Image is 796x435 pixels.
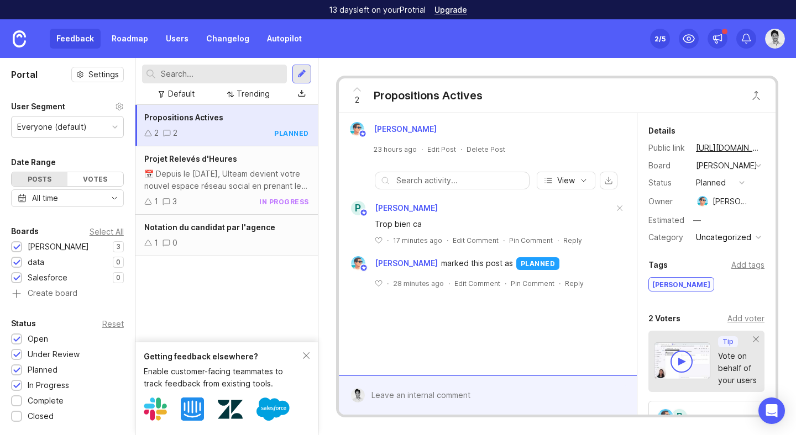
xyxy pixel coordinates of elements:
div: · [557,236,559,245]
div: Trending [237,88,270,100]
h1: Portal [11,68,38,81]
div: · [505,279,506,288]
div: Boards [11,225,39,238]
img: Benjamin Hareau [350,122,364,136]
p: 0 [116,273,121,282]
div: Enable customer-facing teammates to track feedback from existing tools. [144,365,303,390]
a: P[PERSON_NAME] [344,201,438,215]
div: Default [168,88,195,100]
div: Reply [565,279,584,288]
div: Closed [28,410,54,422]
div: · [387,236,389,245]
a: 23 hours ago [374,145,417,154]
div: Owner [648,195,687,208]
div: Under Review [28,348,80,360]
img: Salesforce logo [256,392,290,426]
img: Slack logo [144,397,167,421]
div: Votes [67,172,123,186]
img: David Benzaken [350,388,365,402]
div: Pin Comment [509,236,553,245]
div: Planned [28,364,57,376]
p: 3 [116,242,121,251]
a: Create board [11,289,124,299]
div: · [447,236,448,245]
div: · [448,279,450,288]
div: In Progress [28,379,69,391]
div: 1 [154,195,158,208]
a: Users [159,29,195,49]
div: [PERSON_NAME] [649,278,714,291]
a: Projet Relevés d'Heures📅 Depuis le [DATE], Ulteam devient votre nouvel espace réseau social en pr... [135,146,318,215]
div: Reply [563,236,582,245]
div: · [503,236,505,245]
div: Status [11,317,36,330]
p: Tip [722,337,734,346]
div: planned [516,257,560,270]
div: Public link [648,142,687,154]
div: Vote on behalf of your users [718,350,757,386]
div: Uncategorized [696,231,751,243]
div: 2 [154,127,159,139]
img: member badge [358,130,366,138]
span: marked this post as [441,257,513,269]
span: Settings [88,69,119,80]
div: Add tags [731,259,764,271]
img: Canny Home [13,30,26,47]
div: planned [696,177,726,189]
img: Intercom logo [181,397,204,421]
div: 3 [172,195,177,208]
div: Add voter [727,312,764,325]
div: Edit Comment [453,236,499,245]
div: Edit Comment [454,279,500,288]
div: P [671,408,688,426]
div: · [387,279,389,288]
div: Open [28,333,48,345]
div: · [559,279,561,288]
span: 28 minutes ago [393,279,444,288]
p: 0 [116,258,121,267]
a: Autopilot [260,29,308,49]
div: 2 [173,127,177,139]
a: Benjamin Hareau[PERSON_NAME] [343,122,446,136]
img: member badge [359,209,368,217]
a: Changelog [200,29,256,49]
div: 2 Voters [648,312,680,325]
div: 📅 Depuis le [DATE], Ulteam devient votre nouvel espace réseau social en prenant le relais de Work... [144,168,309,192]
div: in progress [259,197,309,206]
div: P [351,201,365,215]
div: Details [648,124,675,137]
div: Everyone (default) [17,121,87,133]
div: 0 [172,237,177,249]
div: Open Intercom Messenger [758,397,785,424]
span: 17 minutes ago [393,236,442,245]
div: Board [648,160,687,172]
img: Benjamin Hareau [697,196,708,207]
input: Search... [161,68,282,80]
span: View [557,175,575,186]
div: Select All [90,229,124,235]
button: export comments [600,172,617,189]
button: Settings [71,67,124,82]
svg: toggle icon [106,194,123,203]
div: — [690,213,704,227]
div: Pin Comment [511,279,554,288]
span: Propositions Actives [144,113,223,122]
a: [URL][DOMAIN_NAME] [693,141,764,155]
img: video-thumbnail-vote-d41b83416815613422e2ca741bf692cc.jpg [654,342,710,379]
a: Notation du candidat par l'agence10 [135,215,318,256]
div: [PERSON_NAME] [696,160,751,172]
button: Close button [745,84,767,107]
div: Edit Post [427,145,456,154]
div: All time [32,192,58,204]
div: · [421,145,423,154]
div: Date Range [11,156,56,169]
div: User Segment [11,100,65,113]
div: Posts [12,172,67,186]
img: David Benzaken [765,29,785,49]
div: Estimated [648,216,684,224]
div: Salesforce [28,272,67,284]
p: 13 days left on your Pro trial [329,4,426,15]
div: Category [648,231,687,243]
